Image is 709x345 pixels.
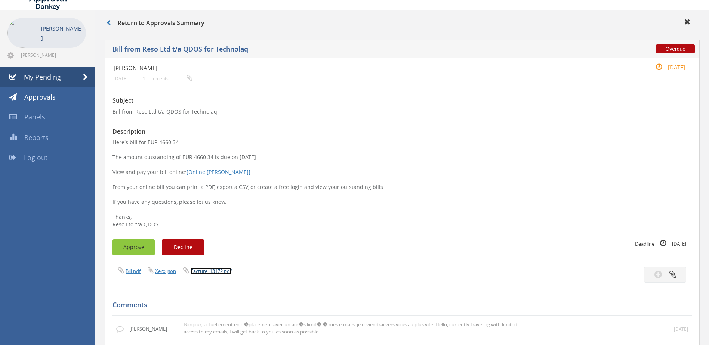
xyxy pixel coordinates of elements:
[129,326,172,333] p: [PERSON_NAME]
[114,76,128,81] small: [DATE]
[114,65,595,71] h4: [PERSON_NAME]
[24,112,45,121] span: Panels
[112,239,155,255] button: Approve
[24,93,56,102] span: Approvals
[191,268,231,274] a: Facture_13172.pdf
[126,268,141,274] a: Bill.pdf
[155,268,176,274] a: Xero.json
[674,326,688,332] small: [DATE]
[143,76,192,81] small: 1 comments...
[24,133,49,142] span: Reports
[112,108,692,115] p: Bill from Reso Ltd t/a QDOS for Technolaq
[635,239,686,248] small: Deadline [DATE]
[112,301,686,309] h5: Comments
[112,139,692,228] p: Here's bill for EUR 4660.34. The amount outstanding of EUR 4660.34 is due on [DATE]. View and pay...
[21,52,84,58] span: [PERSON_NAME][EMAIL_ADDRESS][DOMAIN_NAME]
[24,153,47,162] span: Log out
[184,321,520,335] p: Bonjour, actuellement en d�placement avec un acc�s limit� � mes e-mails, je reviendrai vers vous ...
[112,128,692,135] h3: Description
[648,63,685,71] small: [DATE]
[162,239,204,255] button: Decline
[24,72,61,81] span: My Pending
[112,97,692,104] h3: Subject
[187,168,250,175] a: [Online [PERSON_NAME]]
[107,20,204,27] h3: Return to Approvals Summary
[112,46,520,55] h5: Bill from Reso Ltd t/a QDOS for Technolaq
[656,44,695,53] span: Overdue
[41,24,82,43] p: [PERSON_NAME]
